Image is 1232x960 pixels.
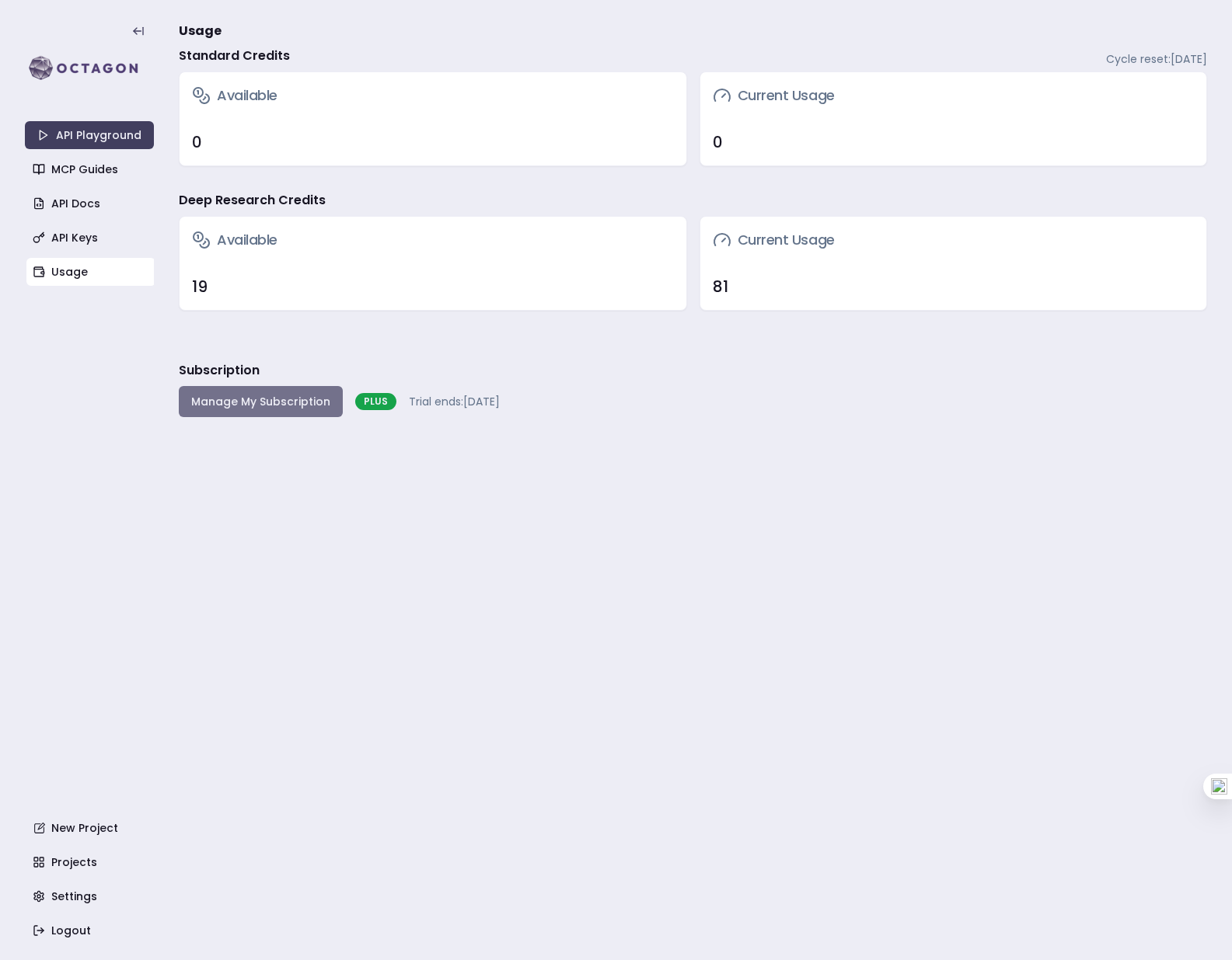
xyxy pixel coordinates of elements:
[25,121,154,149] a: API Playground
[26,258,155,286] a: Usage
[179,386,343,417] button: Manage My Subscription
[26,917,155,944] a: Logout
[713,229,835,251] h3: Current Usage
[192,131,674,153] div: 0
[25,53,154,84] img: logo-rect-yK7x_WSZ.svg
[179,47,290,65] h4: Standard Credits
[26,814,155,842] a: New Project
[192,229,277,251] h3: Available
[192,276,674,297] div: 19
[26,155,155,183] a: MCP Guides
[355,393,396,410] div: PLUS
[179,22,222,40] span: Usage
[1106,51,1207,67] span: Cycle reset: [DATE]
[26,190,155,217] a: API Docs
[26,848,155,876] a: Projects
[26,224,155,252] a: API Keys
[409,394,500,409] span: Trial ends: [DATE]
[179,361,260,380] h3: Subscription
[179,191,326,210] h4: Deep Research Credits
[1211,778,1227,795] img: one_i.png
[713,131,1195,153] div: 0
[713,276,1195,297] div: 81
[26,882,155,910] a: Settings
[192,85,277,106] h3: Available
[713,85,835,106] h3: Current Usage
